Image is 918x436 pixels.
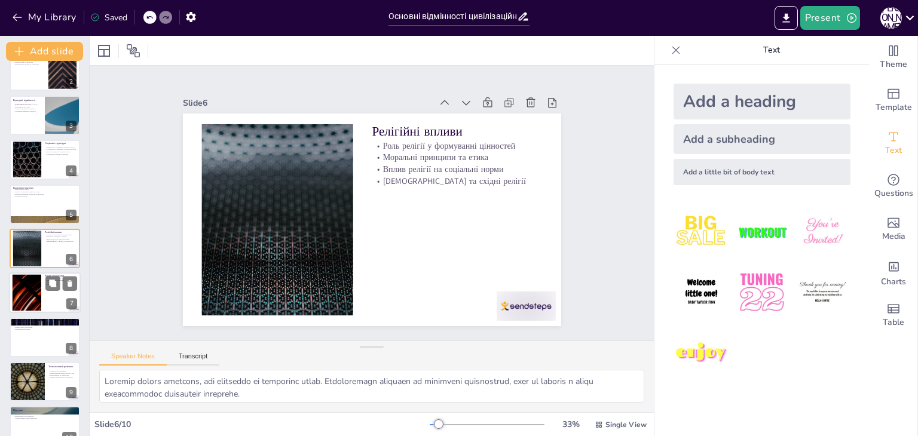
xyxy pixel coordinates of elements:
div: 6 [10,229,80,268]
p: Лідерство в інноваціях [48,370,76,373]
div: 5 [66,210,76,220]
img: 2.jpeg [734,204,790,260]
p: [DEMOGRAPHIC_DATA] на Заході [13,103,41,106]
p: Вплив релігії на соціальні норми [375,164,545,193]
input: Insert title [388,8,517,25]
p: Впровадження технологій на Сході [48,372,76,374]
span: Theme [880,58,907,71]
img: 5.jpeg [734,265,790,320]
p: Релігійні впливи [378,123,549,158]
p: Вплив технологій на суспільство [48,377,76,379]
span: Charts [881,275,906,288]
p: Соціальні структури [45,142,76,145]
div: 7 [66,299,77,309]
div: Change the overall theme [870,36,917,79]
span: Text [885,144,902,157]
p: Релігійні впливи [45,231,76,234]
p: Розвиток толерантності [13,413,76,415]
button: Present [800,6,860,30]
p: Вплив глобалізації [45,274,77,278]
p: Вплив історії на світогляд [13,61,45,63]
p: Розподіл ресурсів [13,195,76,197]
div: Add charts and graphs [870,251,917,294]
div: Add a table [870,294,917,337]
p: Роль релігії у формуванні цінностей [45,234,76,236]
img: 7.jpeg [674,326,729,381]
button: Add slide [6,42,83,61]
span: Media [882,230,905,243]
p: Стабільність соціальних структур на Сході [45,149,76,151]
p: Створення мосту між культурами [13,410,76,413]
p: Text [686,36,858,65]
p: Технологічний розвиток [48,365,76,369]
p: Соціальні зв'язки в суспільстві [45,153,76,155]
button: Duplicate Slide [45,277,60,291]
span: Questions [874,187,913,200]
p: Вплив традицій на соціальні класи [45,151,76,153]
p: Злиття культур [45,281,77,284]
div: Add images, graphics, shapes or video [870,208,917,251]
div: 8 [66,343,76,354]
div: [PERSON_NAME] [880,7,902,29]
p: Культурні відмінності [13,99,41,102]
p: Роль релігії у формуванні цінностей [377,140,547,170]
div: Add a subheading [674,124,850,154]
p: Змішані економічні моделі на Сході [13,191,76,193]
p: Різні підходи до технологій [48,374,76,377]
div: Slide 6 [194,78,443,115]
textarea: Loremip dolors ametcons, adi elitseddo ei temporinc utlab. Etdoloremagn aliquaen ad minimveni qui... [99,370,644,403]
p: Індивідуальні досягнення [13,326,76,328]
p: Мобільність соціальних класів на Заході [45,146,76,149]
p: Вплив релігії на соціальні норми [45,238,76,240]
div: 2 [10,51,80,90]
div: Get real-time input from your audience [870,165,917,208]
button: Delete Slide [63,277,77,291]
div: 6 [66,254,76,265]
div: Slide 6 / 10 [94,419,430,430]
p: [DEMOGRAPHIC_DATA] та східні релігії [374,176,544,205]
div: Add text boxes [870,122,917,165]
div: Add ready made slides [870,79,917,122]
img: 6.jpeg [795,265,850,320]
p: Вплив культури на мистецтво [13,108,41,110]
p: Соціальна гармонія в культурі [13,110,41,112]
span: Table [883,316,904,329]
p: Соціальні зміни [45,284,77,286]
div: 4 [10,140,80,179]
p: Колективізм на Сході [13,106,41,108]
span: Template [876,101,912,114]
p: Колективні результати [13,328,76,331]
p: Моральні принципи та етика [45,236,76,238]
div: 5 [10,185,80,224]
p: Вплив економічних систем на суспільство [13,193,76,195]
p: Критичне мислення на Заході [13,322,76,324]
p: [DEMOGRAPHIC_DATA] та східні релігії [45,240,76,242]
button: Transcript [167,352,220,366]
div: Add a heading [674,84,850,119]
div: 4 [66,165,76,176]
div: 7 [9,273,81,314]
button: Speaker Notes [99,352,167,366]
p: Капіталізм на Заході [13,188,76,191]
div: 3 [66,121,76,131]
p: Взаємозв'язок історії та сучасності [13,63,45,66]
p: Моральні принципи та етика [376,152,546,182]
button: Export to PowerPoint [775,6,798,30]
div: Layout [94,41,114,60]
button: My Library [9,8,81,27]
p: Співіснування різних цінностей [13,417,76,419]
p: Взаємоповага в суспільстві [13,415,76,417]
div: 8 [10,318,80,357]
p: Виклики глобалізації [45,277,77,280]
div: 3 [10,96,80,135]
span: Position [126,44,140,58]
div: Add a little bit of body text [674,159,850,185]
p: Підсумки [13,408,76,412]
div: 9 [66,387,76,398]
p: Можливості глобалізації [45,279,77,281]
p: Традиційні підходи на Сході [13,324,76,326]
img: 3.jpeg [795,204,850,260]
div: 9 [10,362,80,401]
img: 1.jpeg [674,204,729,260]
div: Saved [90,12,127,23]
